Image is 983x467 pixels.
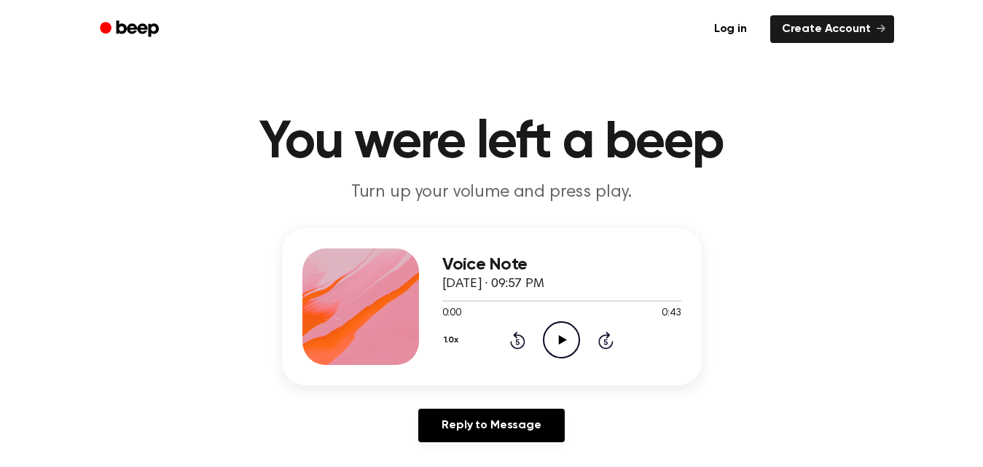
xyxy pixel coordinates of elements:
[770,15,894,43] a: Create Account
[442,306,461,321] span: 0:00
[212,181,772,205] p: Turn up your volume and press play.
[119,117,865,169] h1: You were left a beep
[90,15,172,44] a: Beep
[442,278,544,291] span: [DATE] · 09:57 PM
[442,255,681,275] h3: Voice Note
[418,409,564,442] a: Reply to Message
[662,306,681,321] span: 0:43
[442,328,464,353] button: 1.0x
[700,12,761,46] a: Log in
